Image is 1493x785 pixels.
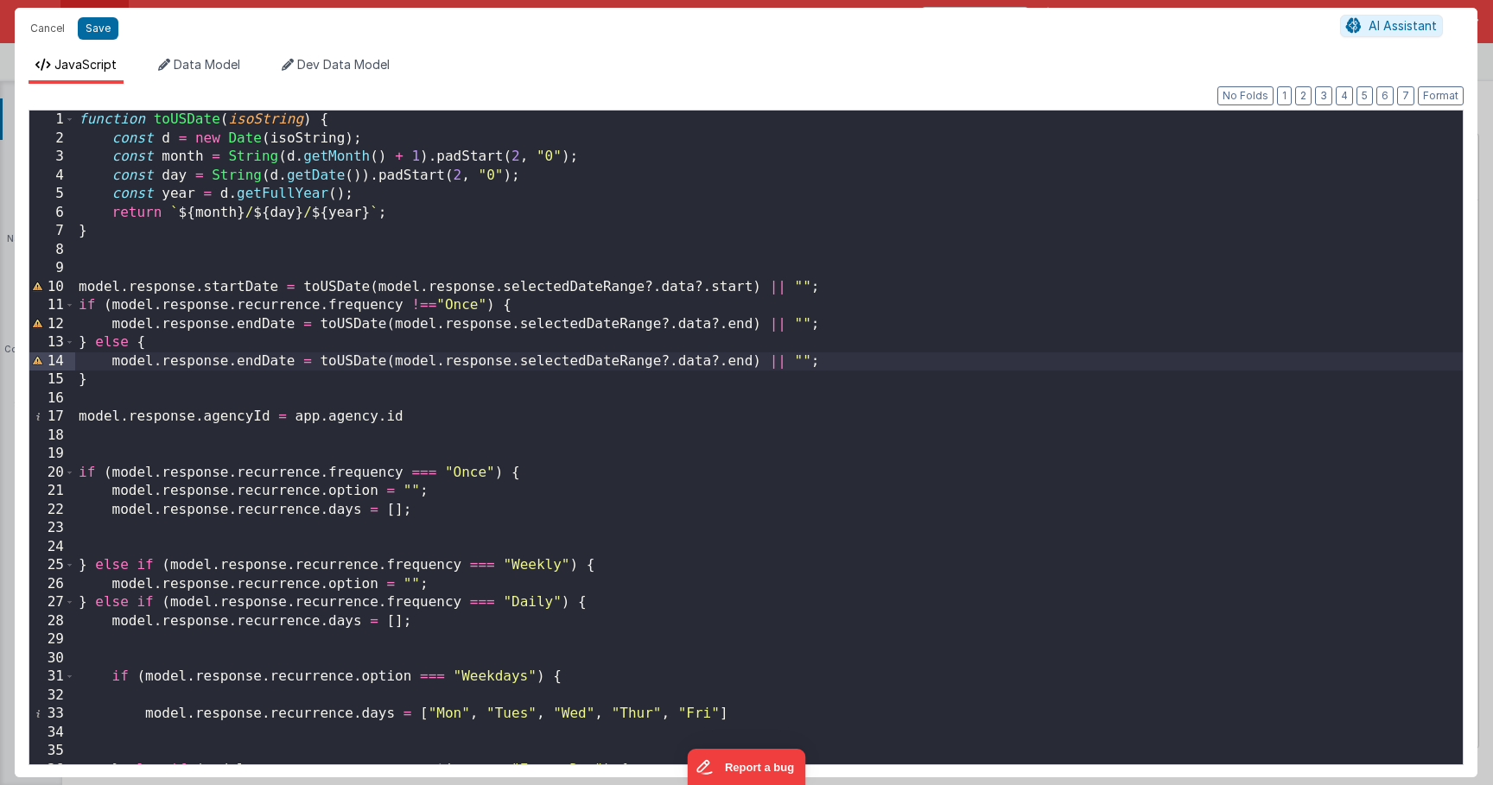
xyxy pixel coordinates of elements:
div: 4 [29,167,75,186]
span: Dev Data Model [297,57,390,72]
div: 10 [29,278,75,297]
div: 13 [29,333,75,352]
div: 14 [29,352,75,371]
button: 3 [1315,86,1332,105]
button: 4 [1336,86,1353,105]
div: 16 [29,389,75,408]
div: 23 [29,519,75,538]
button: Format [1418,86,1464,105]
div: 18 [29,427,75,446]
button: 2 [1295,86,1312,105]
button: 6 [1376,86,1394,105]
span: Data Model [174,57,240,72]
div: 2 [29,130,75,149]
div: 7 [29,222,75,241]
div: 27 [29,593,75,612]
div: 33 [29,705,75,724]
div: 36 [29,761,75,780]
div: 31 [29,668,75,687]
div: 11 [29,296,75,315]
div: 28 [29,612,75,631]
div: 15 [29,370,75,389]
button: 7 [1397,86,1414,105]
button: Save [78,17,118,40]
span: AI Assistant [1369,18,1437,33]
div: 30 [29,649,75,668]
div: 25 [29,556,75,575]
div: 34 [29,724,75,743]
div: 32 [29,687,75,706]
div: 1 [29,111,75,130]
div: 21 [29,482,75,501]
iframe: Marker.io feedback button [688,749,806,785]
div: 26 [29,575,75,594]
div: 6 [29,204,75,223]
button: Cancel [22,16,73,41]
div: 29 [29,630,75,649]
button: No Folds [1217,86,1274,105]
div: 17 [29,408,75,427]
span: JavaScript [54,57,117,72]
div: 19 [29,445,75,464]
div: 22 [29,501,75,520]
div: 12 [29,315,75,334]
div: 5 [29,185,75,204]
div: 9 [29,259,75,278]
div: 24 [29,538,75,557]
button: AI Assistant [1340,15,1443,37]
div: 8 [29,241,75,260]
button: 5 [1356,86,1373,105]
div: 35 [29,742,75,761]
div: 20 [29,464,75,483]
div: 3 [29,148,75,167]
button: 1 [1277,86,1292,105]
